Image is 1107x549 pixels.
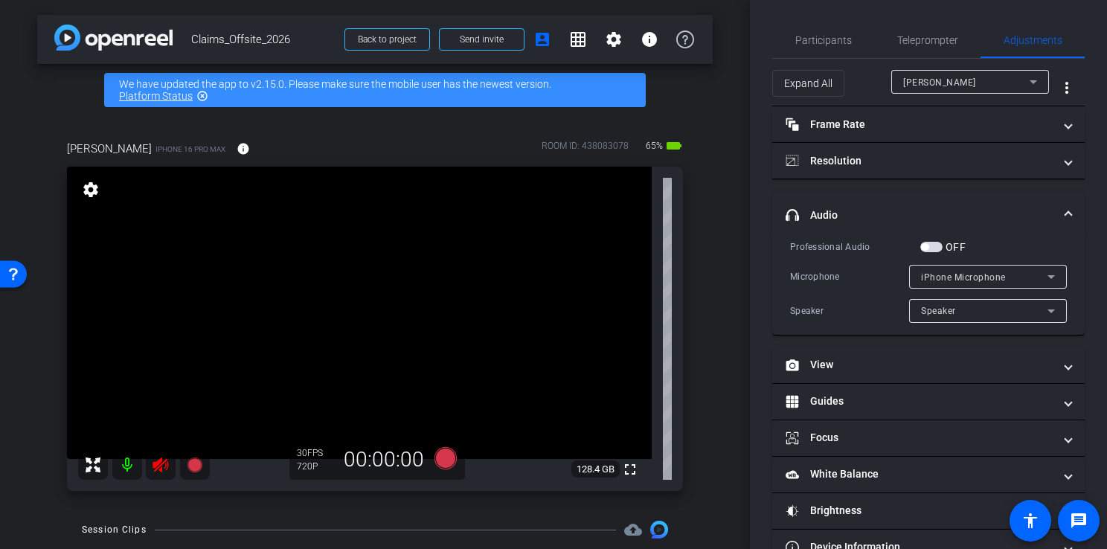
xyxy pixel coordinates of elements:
mat-icon: account_box [533,30,551,48]
button: Expand All [772,70,844,97]
span: Speaker [921,306,956,316]
mat-expansion-panel-header: Guides [772,384,1085,420]
div: ROOM ID: 438083078 [542,139,629,161]
button: Send invite [439,28,524,51]
div: 720P [297,460,334,472]
mat-icon: grid_on [569,30,587,48]
mat-panel-title: Guides [786,394,1053,409]
span: FPS [307,448,323,458]
span: [PERSON_NAME] [67,141,152,157]
mat-panel-title: Audio [786,208,1053,223]
mat-expansion-panel-header: Focus [772,420,1085,456]
div: Speaker [790,304,909,318]
div: 30 [297,447,334,459]
span: iPhone Microphone [921,272,1006,283]
mat-icon: more_vert [1058,79,1076,97]
span: Send invite [460,33,504,45]
div: We have updated the app to v2.15.0. Please make sure the mobile user has the newest version. [104,73,646,107]
mat-icon: fullscreen [621,460,639,478]
mat-expansion-panel-header: View [772,347,1085,383]
mat-expansion-panel-header: Brightness [772,493,1085,529]
mat-icon: highlight_off [196,90,208,102]
mat-panel-title: Resolution [786,153,1053,169]
mat-expansion-panel-header: Frame Rate [772,106,1085,142]
mat-icon: accessibility [1021,512,1039,530]
span: [PERSON_NAME] [903,77,976,88]
a: Platform Status [119,90,193,102]
mat-panel-title: Focus [786,430,1053,446]
div: Audio [772,239,1085,335]
mat-icon: settings [605,30,623,48]
mat-icon: cloud_upload [624,521,642,539]
span: Back to project [358,34,417,45]
mat-icon: info [237,142,250,155]
div: 00:00:00 [334,447,434,472]
mat-expansion-panel-header: Audio [772,191,1085,239]
span: Claims_Offsite_2026 [191,25,336,54]
div: Professional Audio [790,240,920,254]
div: Microphone [790,269,909,284]
mat-icon: message [1070,512,1088,530]
span: 128.4 GB [571,460,620,478]
mat-expansion-panel-header: Resolution [772,143,1085,179]
mat-panel-title: Brightness [786,503,1053,518]
span: iPhone 16 Pro Max [155,144,225,155]
mat-icon: info [641,30,658,48]
img: Session clips [650,521,668,539]
button: More Options for Adjustments Panel [1049,70,1085,106]
mat-panel-title: White Balance [786,466,1053,482]
span: Adjustments [1004,35,1062,45]
mat-panel-title: View [786,357,1053,373]
span: Destinations for your clips [624,521,642,539]
mat-icon: settings [80,181,101,199]
span: Teleprompter [897,35,958,45]
mat-panel-title: Frame Rate [786,117,1053,132]
button: Back to project [344,28,430,51]
mat-icon: battery_std [665,137,683,155]
mat-expansion-panel-header: White Balance [772,457,1085,492]
span: Expand All [784,69,832,97]
label: OFF [943,240,966,254]
span: Participants [795,35,852,45]
div: Session Clips [82,522,147,537]
span: 65% [644,134,665,158]
img: app-logo [54,25,173,51]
